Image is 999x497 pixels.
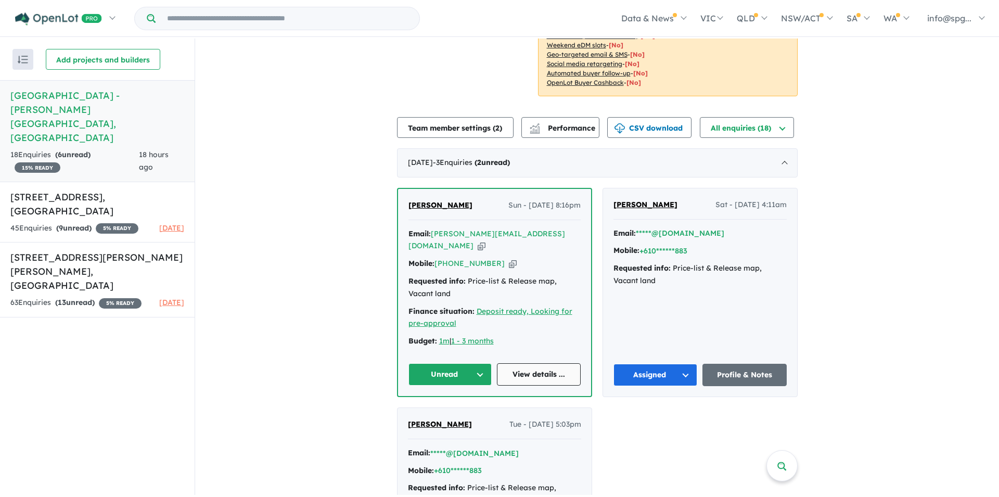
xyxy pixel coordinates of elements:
[15,12,102,26] img: Openlot PRO Logo White
[10,250,184,292] h5: [STREET_ADDRESS][PERSON_NAME][PERSON_NAME] , [GEOGRAPHIC_DATA]
[451,336,494,346] a: 1 - 3 months
[607,117,691,138] button: CSV download
[715,199,787,211] span: Sat - [DATE] 4:11am
[547,60,622,68] u: Social media retargeting
[397,117,514,138] button: Team member settings (2)
[478,240,485,251] button: Copy
[547,41,606,49] u: Weekend eDM slots
[18,56,28,63] img: sort.svg
[408,363,492,386] button: Unread
[408,259,434,268] strong: Mobile:
[408,466,434,475] strong: Mobile:
[626,79,641,86] span: [No]
[530,126,540,133] img: bar-chart.svg
[531,123,595,133] span: Performance
[613,199,677,211] a: [PERSON_NAME]
[408,418,472,431] a: [PERSON_NAME]
[408,307,572,328] a: Deposit ready, Looking for pre-approval
[613,364,698,386] button: Assigned
[508,199,581,212] span: Sun - [DATE] 8:16pm
[59,223,63,233] span: 9
[497,363,581,386] a: View details ...
[495,123,499,133] span: 2
[630,50,645,58] span: [No]
[433,158,510,167] span: - 3 Enquir ies
[159,298,184,307] span: [DATE]
[633,69,648,77] span: [No]
[475,158,510,167] strong: ( unread)
[99,298,142,309] span: 5 % READY
[521,117,599,138] button: Performance
[408,275,581,300] div: Price-list & Release map, Vacant land
[159,223,184,233] span: [DATE]
[530,123,539,129] img: line-chart.svg
[509,418,581,431] span: Tue - [DATE] 5:03pm
[613,200,677,209] span: [PERSON_NAME]
[96,223,138,234] span: 5 % READY
[408,448,430,457] strong: Email:
[613,246,639,255] strong: Mobile:
[614,123,625,134] img: download icon
[408,336,437,346] strong: Budget:
[439,336,450,346] a: 1m
[509,258,517,269] button: Copy
[547,79,624,86] u: OpenLot Buyer Cashback
[408,229,565,251] a: [PERSON_NAME][EMAIL_ADDRESS][DOMAIN_NAME]
[10,149,139,174] div: 18 Enquir ies
[408,483,465,492] strong: Requested info:
[408,419,472,429] span: [PERSON_NAME]
[408,307,475,316] strong: Finance situation:
[613,228,636,238] strong: Email:
[408,229,431,238] strong: Email:
[158,7,417,30] input: Try estate name, suburb, builder or developer
[10,190,184,218] h5: [STREET_ADDRESS] , [GEOGRAPHIC_DATA]
[609,41,623,49] span: [No]
[139,150,169,172] span: 18 hours ago
[434,259,505,268] a: [PHONE_NUMBER]
[702,364,787,386] a: Profile & Notes
[58,150,62,159] span: 6
[56,223,92,233] strong: ( unread)
[10,88,184,145] h5: [GEOGRAPHIC_DATA] - [PERSON_NAME][GEOGRAPHIC_DATA] , [GEOGRAPHIC_DATA]
[547,50,627,58] u: Geo-targeted email & SMS
[408,200,472,210] span: [PERSON_NAME]
[55,150,91,159] strong: ( unread)
[613,263,671,273] strong: Requested info:
[58,298,66,307] span: 13
[625,60,639,68] span: [No]
[477,158,481,167] span: 2
[408,199,472,212] a: [PERSON_NAME]
[15,162,60,173] span: 15 % READY
[397,148,798,177] div: [DATE]
[55,298,95,307] strong: ( unread)
[700,117,794,138] button: All enquiries (18)
[547,69,631,77] u: Automated buyer follow-up
[927,13,971,23] span: info@spg...
[46,49,160,70] button: Add projects and builders
[408,335,581,348] div: |
[10,222,138,235] div: 45 Enquir ies
[10,297,142,309] div: 63 Enquir ies
[613,262,787,287] div: Price-list & Release map, Vacant land
[408,276,466,286] strong: Requested info:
